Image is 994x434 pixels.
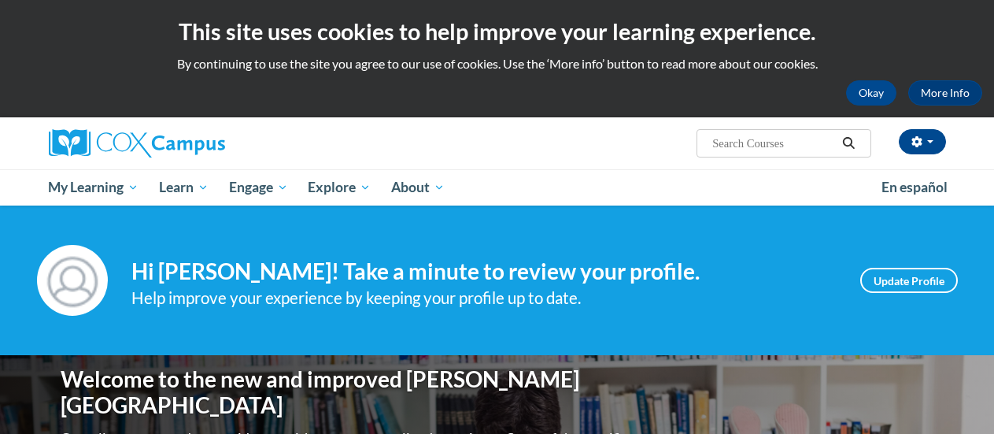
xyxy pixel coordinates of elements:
a: Update Profile [860,268,958,293]
div: Main menu [37,169,958,206]
h2: This site uses cookies to help improve your learning experience. [12,16,982,47]
p: By continuing to use the site you agree to our use of cookies. Use the ‘More info’ button to read... [12,55,982,72]
button: Okay [846,80,896,106]
div: Help improve your experience by keeping your profile up to date. [131,285,837,311]
a: En español [871,171,958,204]
img: Cox Campus [49,129,225,158]
span: Engage [229,178,288,197]
a: My Learning [39,169,150,206]
span: My Learning [48,178,139,197]
a: Explore [297,169,381,206]
a: Cox Campus [49,129,332,158]
h4: Hi [PERSON_NAME]! Take a minute to review your profile. [131,258,837,285]
a: About [381,169,455,206]
span: En español [881,179,948,195]
a: Engage [219,169,298,206]
a: More Info [908,80,982,106]
button: Account Settings [899,129,946,154]
img: Profile Image [37,245,108,316]
h1: Welcome to the new and improved [PERSON_NAME][GEOGRAPHIC_DATA] [61,366,631,419]
span: Explore [308,178,371,197]
span: About [391,178,445,197]
a: Learn [149,169,219,206]
span: Learn [159,178,209,197]
button: Search [837,134,860,153]
input: Search Courses [711,134,837,153]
